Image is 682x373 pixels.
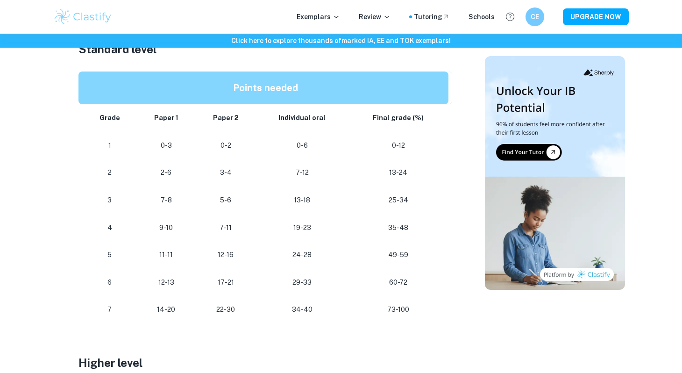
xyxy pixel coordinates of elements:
[414,12,450,22] a: Tutoring
[356,303,441,316] p: 73-100
[154,114,178,122] strong: Paper 1
[278,114,326,122] strong: Individual oral
[356,139,441,152] p: 0-12
[203,139,249,152] p: 0-2
[356,249,441,261] p: 49-59
[90,303,129,316] p: 7
[90,276,129,289] p: 6
[78,41,452,57] h3: Standard level
[356,194,441,207] p: 25-34
[469,12,495,22] a: Schools
[373,114,424,122] strong: Final grade (%)
[526,7,544,26] button: CE
[90,139,129,152] p: 1
[356,222,441,234] p: 35-48
[233,82,298,93] strong: Points needed
[144,303,188,316] p: 14-20
[263,194,341,207] p: 13-18
[563,8,629,25] button: UPGRADE NOW
[485,56,625,290] img: Thumbnail
[144,166,188,179] p: 2-6
[263,303,341,316] p: 34-40
[263,166,341,179] p: 7-12
[263,249,341,261] p: 24-28
[144,222,188,234] p: 9-10
[78,354,452,371] h3: Higher level
[53,7,113,26] img: Clastify logo
[263,139,341,152] p: 0-6
[203,166,249,179] p: 3-4
[356,276,441,289] p: 60-72
[203,303,249,316] p: 22-30
[530,12,540,22] h6: CE
[203,222,249,234] p: 7-11
[2,36,680,46] h6: Click here to explore thousands of marked IA, EE and TOK exemplars !
[297,12,340,22] p: Exemplars
[144,194,188,207] p: 7-8
[144,139,188,152] p: 0-3
[502,9,518,25] button: Help and Feedback
[90,166,129,179] p: 2
[203,194,249,207] p: 5-6
[213,114,239,122] strong: Paper 2
[90,222,129,234] p: 4
[359,12,391,22] p: Review
[263,276,341,289] p: 29-33
[203,249,249,261] p: 12-16
[90,194,129,207] p: 3
[90,249,129,261] p: 5
[144,249,188,261] p: 11-11
[203,276,249,289] p: 17-21
[144,276,188,289] p: 12-13
[263,222,341,234] p: 19-23
[99,114,120,122] strong: Grade
[356,166,441,179] p: 13-24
